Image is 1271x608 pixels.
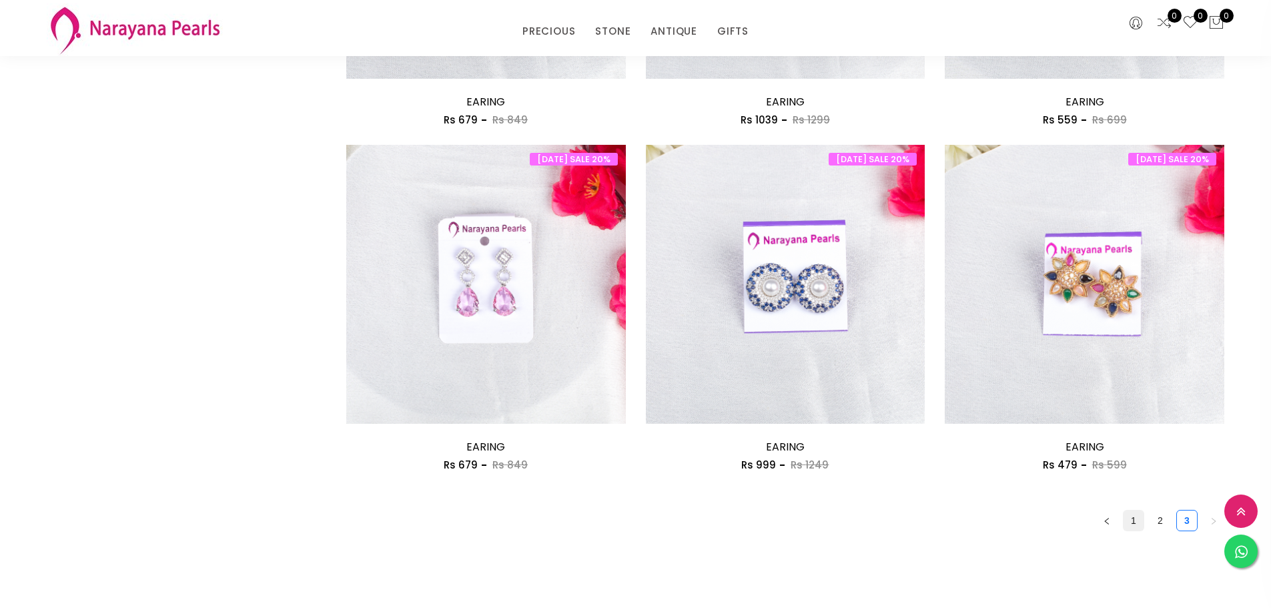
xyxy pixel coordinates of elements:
li: 3 [1176,510,1198,531]
a: 1 [1124,511,1144,531]
a: STONE [595,21,630,41]
span: Rs 679 [444,458,478,472]
span: Rs 1039 [741,113,778,127]
a: EARING [766,94,805,109]
span: right [1210,517,1218,525]
a: PRECIOUS [522,21,575,41]
a: EARING [1066,439,1104,454]
span: Rs 679 [444,113,478,127]
a: 3 [1177,511,1197,531]
span: Rs 999 [741,458,776,472]
a: EARING [466,94,505,109]
a: 0 [1156,15,1172,32]
span: 0 [1168,9,1182,23]
span: Rs 849 [492,458,528,472]
span: Rs 1299 [793,113,830,127]
span: left [1103,517,1111,525]
button: right [1203,510,1224,531]
span: Rs 1249 [791,458,829,472]
a: EARING [466,439,505,454]
span: Rs 559 [1043,113,1078,127]
button: left [1096,510,1118,531]
li: 1 [1123,510,1144,531]
a: 0 [1182,15,1198,32]
button: 0 [1208,15,1224,32]
a: EARING [766,439,805,454]
span: [DATE] SALE 20% [1128,153,1216,166]
span: 0 [1220,9,1234,23]
span: Rs 849 [492,113,528,127]
li: 2 [1150,510,1171,531]
a: EARING [1066,94,1104,109]
a: GIFTS [717,21,749,41]
span: 0 [1194,9,1208,23]
a: ANTIQUE [651,21,697,41]
span: Rs 699 [1092,113,1127,127]
span: [DATE] SALE 20% [829,153,917,166]
span: Rs 599 [1092,458,1127,472]
span: [DATE] SALE 20% [530,153,618,166]
li: Previous Page [1096,510,1118,531]
a: 2 [1150,511,1170,531]
li: Next Page [1203,510,1224,531]
span: Rs 479 [1043,458,1078,472]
